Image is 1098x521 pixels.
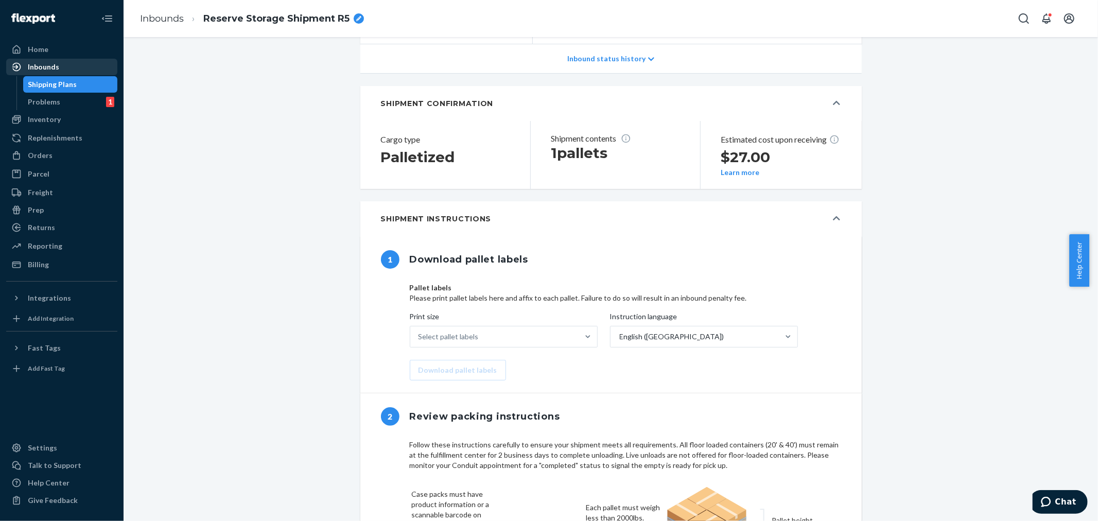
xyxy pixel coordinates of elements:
[6,184,117,201] a: Freight
[381,214,492,224] h5: Shipment Instructions
[6,219,117,236] a: Returns
[6,475,117,491] a: Help Center
[1069,234,1089,287] button: Help Center
[381,407,399,426] span: 2
[23,76,118,93] a: Shipping Plans
[6,41,117,58] a: Home
[6,111,117,128] a: Inventory
[28,495,78,506] div: Give Feedback
[6,457,117,474] button: Talk to Support
[28,443,57,453] div: Settings
[23,94,118,110] a: Problems1
[28,314,74,323] div: Add Integration
[28,169,49,179] div: Parcel
[28,187,53,198] div: Freight
[28,133,82,143] div: Replenishments
[28,79,77,90] div: Shipping Plans
[28,205,44,215] div: Prep
[6,147,117,164] a: Orders
[6,492,117,509] button: Give Feedback
[6,166,117,182] a: Parcel
[419,332,479,342] div: Select pallet labels
[6,238,117,254] a: Reporting
[132,4,372,34] ol: breadcrumbs
[360,86,862,121] button: SHIPMENT CONFIRMATION
[28,343,61,353] div: Fast Tags
[410,249,528,270] h1: Download pallet labels
[6,340,117,356] button: Fast Tags
[28,97,61,107] div: Problems
[551,133,671,144] p: Shipment contents
[6,130,117,146] a: Replenishments
[106,97,114,107] div: 1
[1059,8,1079,29] button: Open account menu
[28,478,69,488] div: Help Center
[410,406,560,427] h1: Review packing instructions
[619,332,620,342] input: Instruction languageEnglish ([GEOGRAPHIC_DATA])
[6,290,117,306] button: Integrations
[381,250,399,269] span: 1
[567,54,646,64] p: Inbound status history
[6,59,117,75] a: Inbounds
[11,13,55,24] img: Flexport logo
[410,440,841,471] div: Follow these instructions carefully to ensure your shipment meets all requirements. All floor loa...
[28,222,55,233] div: Returns
[6,202,117,218] a: Prep
[410,311,440,326] span: Print size
[381,98,494,109] h5: SHIPMENT CONFIRMATION
[97,8,117,29] button: Close Navigation
[28,62,59,72] div: Inbounds
[140,13,184,24] a: Inbounds
[28,241,62,251] div: Reporting
[28,460,81,471] div: Talk to Support
[203,12,350,26] span: Reserve Storage Shipment R5
[721,133,841,146] p: Estimated cost upon receiving
[6,310,117,327] a: Add Integration
[1036,8,1057,29] button: Open notifications
[28,259,49,270] div: Billing
[28,150,53,161] div: Orders
[410,360,506,380] button: Download pallet labels
[381,148,501,166] h2: Palletized
[28,44,48,55] div: Home
[1033,490,1088,516] iframe: Opens a widget where you can chat to one of our agents
[410,293,841,303] p: Please print pallet labels here and affix to each pallet. Failure to do so will result in an inbo...
[620,332,724,342] div: English ([GEOGRAPHIC_DATA])
[6,256,117,273] a: Billing
[610,311,677,326] span: Instruction language
[360,201,862,236] button: Shipment Instructions
[381,133,501,146] header: Cargo type
[6,360,117,377] a: Add Fast Tag
[1014,8,1034,29] button: Open Search Box
[721,148,841,166] h2: $27.00
[28,114,61,125] div: Inventory
[551,144,671,162] h1: 1 pallets
[6,440,117,456] a: Settings
[721,168,760,177] button: Learn more
[28,364,65,373] div: Add Fast Tag
[410,283,841,293] p: Pallet labels
[28,293,71,303] div: Integrations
